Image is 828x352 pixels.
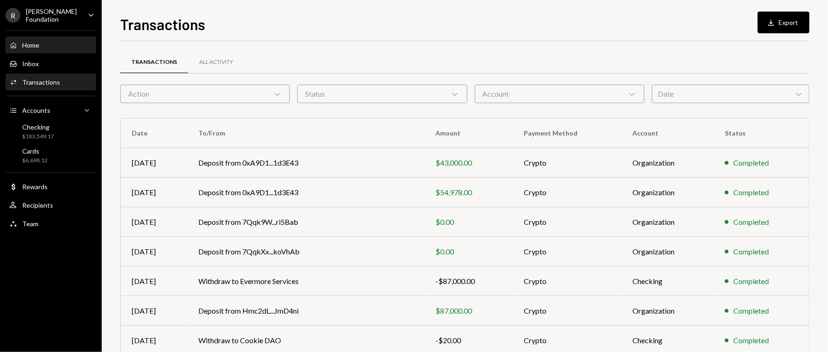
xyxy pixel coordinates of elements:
[187,296,424,326] td: Deposit from Hmc2dL...JmD4ni
[435,276,502,287] div: -$87,000.00
[199,58,233,66] div: All Activity
[435,187,502,198] div: $54,978.00
[513,237,622,266] td: Crypto
[22,147,48,155] div: Cards
[22,78,60,86] div: Transactions
[622,207,714,237] td: Organization
[187,148,424,178] td: Deposit from 0xA9D1...1d3E43
[622,148,714,178] td: Organization
[6,178,96,195] a: Rewards
[132,246,176,257] div: [DATE]
[22,157,48,165] div: $6,698.12
[513,178,622,207] td: Crypto
[513,266,622,296] td: Crypto
[513,207,622,237] td: Crypto
[297,85,467,103] div: Status
[6,102,96,118] a: Accounts
[6,144,96,167] a: Cards$6,698.12
[120,15,205,33] h1: Transactions
[22,201,53,209] div: Recipients
[622,266,714,296] td: Checking
[22,183,48,191] div: Rewards
[187,207,424,237] td: Deposit from 7Qqk9W...ri5Bab
[733,276,769,287] div: Completed
[6,120,96,142] a: Checking$183,549.17
[714,118,809,148] th: Status
[424,118,513,148] th: Amount
[121,118,187,148] th: Date
[733,157,769,168] div: Completed
[120,85,290,103] div: Action
[435,216,502,228] div: $0.00
[733,305,769,316] div: Completed
[6,215,96,232] a: Team
[120,50,188,74] a: Transactions
[187,118,424,148] th: To/From
[475,85,644,103] div: Account
[435,246,502,257] div: $0.00
[22,41,39,49] div: Home
[622,296,714,326] td: Organization
[435,157,502,168] div: $43,000.00
[6,74,96,90] a: Transactions
[6,197,96,213] a: Recipients
[26,7,80,23] div: [PERSON_NAME] Foundation
[758,12,810,33] button: Export
[733,187,769,198] div: Completed
[733,335,769,346] div: Completed
[132,276,176,287] div: [DATE]
[22,60,39,68] div: Inbox
[132,216,176,228] div: [DATE]
[513,296,622,326] td: Crypto
[513,118,622,148] th: Payment Method
[513,148,622,178] td: Crypto
[187,237,424,266] td: Deposit from 7QqkXx...koVhAb
[187,178,424,207] td: Deposit from 0xA9D1...1d3E43
[132,305,176,316] div: [DATE]
[622,178,714,207] td: Organization
[6,8,20,23] div: R
[435,305,502,316] div: $87,000.00
[733,246,769,257] div: Completed
[132,187,176,198] div: [DATE]
[187,266,424,296] td: Withdraw to Evermore Services
[188,50,244,74] a: All Activity
[22,123,54,131] div: Checking
[22,220,38,228] div: Team
[622,237,714,266] td: Organization
[622,118,714,148] th: Account
[131,58,177,66] div: Transactions
[132,335,176,346] div: [DATE]
[435,335,502,346] div: -$20.00
[22,106,50,114] div: Accounts
[22,133,54,141] div: $183,549.17
[132,157,176,168] div: [DATE]
[6,55,96,72] a: Inbox
[733,216,769,228] div: Completed
[652,85,810,103] div: Date
[6,37,96,53] a: Home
